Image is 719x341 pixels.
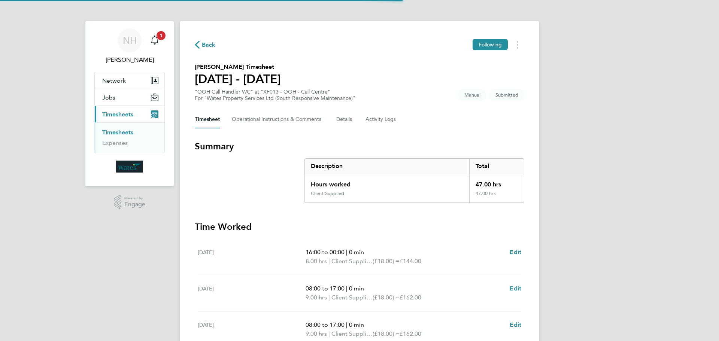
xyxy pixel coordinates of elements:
[331,257,373,266] span: Client Supplied
[473,39,508,50] button: Following
[102,111,133,118] span: Timesheets
[336,110,354,128] button: Details
[198,284,306,302] div: [DATE]
[510,249,521,256] span: Edit
[304,158,524,203] div: Summary
[328,294,330,301] span: |
[95,106,164,122] button: Timesheets
[328,258,330,265] span: |
[458,89,486,101] span: This timesheet was manually created.
[400,330,421,337] span: £162.00
[198,320,306,338] div: [DATE]
[306,258,327,265] span: 8.00 hrs
[116,161,143,173] img: wates-logo-retina.png
[510,321,521,328] span: Edit
[124,201,145,208] span: Engage
[95,122,164,153] div: Timesheets
[311,191,344,197] div: Client Supplied
[306,330,327,337] span: 9.00 hrs
[195,40,216,49] button: Back
[400,258,421,265] span: £144.00
[400,294,421,301] span: £162.00
[510,284,521,293] a: Edit
[306,285,345,292] span: 08:00 to 17:00
[346,285,348,292] span: |
[373,330,400,337] span: (£18.00) =
[510,248,521,257] a: Edit
[102,129,133,136] a: Timesheets
[349,285,364,292] span: 0 min
[195,110,220,128] button: Timesheet
[124,195,145,201] span: Powered by
[95,89,164,106] button: Jobs
[306,321,345,328] span: 08:00 to 17:00
[346,321,348,328] span: |
[95,72,164,89] button: Network
[373,258,400,265] span: (£18.00) =
[306,294,327,301] span: 9.00 hrs
[331,293,373,302] span: Client Supplied
[305,174,469,191] div: Hours worked
[469,191,524,203] div: 47.00 hrs
[202,40,216,49] span: Back
[195,63,281,71] h2: [PERSON_NAME] Timesheet
[102,77,126,84] span: Network
[94,55,165,64] span: Neasha Hooshue
[157,31,166,40] span: 1
[85,21,174,186] nav: Main navigation
[373,294,400,301] span: (£18.00) =
[331,329,373,338] span: Client Supplied
[195,89,355,101] div: "OOH Call Handler WC" at "XF013 - OOH - Call Centre"
[198,248,306,266] div: [DATE]
[346,249,348,256] span: |
[510,285,521,292] span: Edit
[195,140,524,152] h3: Summary
[102,94,115,101] span: Jobs
[510,320,521,329] a: Edit
[479,41,502,48] span: Following
[305,159,469,174] div: Description
[195,95,355,101] div: For "Wates Property Services Ltd (South Responsive Maintenance)"
[365,110,397,128] button: Activity Logs
[94,161,165,173] a: Go to home page
[232,110,324,128] button: Operational Instructions & Comments
[349,249,364,256] span: 0 min
[511,39,524,51] button: Timesheets Menu
[469,159,524,174] div: Total
[469,174,524,191] div: 47.00 hrs
[349,321,364,328] span: 0 min
[306,249,345,256] span: 16:00 to 00:00
[489,89,524,101] span: This timesheet is Submitted.
[114,195,146,209] a: Powered byEngage
[147,28,162,52] a: 1
[123,36,137,45] span: NH
[195,71,281,86] h1: [DATE] - [DATE]
[195,221,524,233] h3: Time Worked
[102,139,128,146] a: Expenses
[94,28,165,64] a: NH[PERSON_NAME]
[328,330,330,337] span: |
